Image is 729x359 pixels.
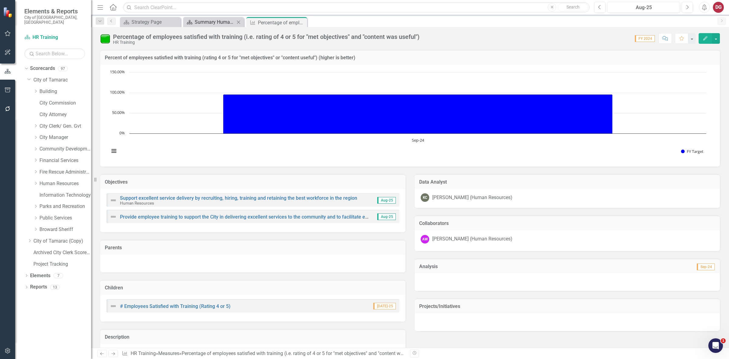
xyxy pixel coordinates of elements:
[39,215,91,222] a: Public Services
[122,18,179,26] a: Strategy Page
[105,245,401,250] h3: Parents
[566,5,580,9] span: Search
[419,221,715,226] h3: Collaborators
[53,273,63,278] div: 7
[105,285,401,291] h3: Children
[110,213,117,220] img: Not Defined
[24,34,85,41] a: HR Training
[39,169,91,176] a: Fire Rescue Administration
[432,236,512,243] div: [PERSON_NAME] (Human Resources)
[39,88,91,95] a: Building
[120,195,357,201] a: Support excellent service delivery by recruiting, hiring, training and retaining the best workfor...
[110,302,117,310] img: Not Defined
[113,33,419,40] div: Percentage of employees satisfied with training (i.e. rating of 4 or 5 for "met objectives" and "...
[105,334,401,340] h3: Description
[122,350,406,357] div: » »
[39,157,91,164] a: Financial Services
[110,197,117,204] img: Not Defined
[24,48,85,59] input: Search Below...
[419,264,567,269] h3: Analysis
[120,303,231,309] a: # Employees Satisfied with Training (Rating 4 or 5)
[132,18,179,26] div: Strategy Page
[105,55,715,60] h3: Percent of employees satisfied with training (rating 4 or 5 for "met objectives" or "content usef...
[3,7,14,18] img: ClearPoint Strategy
[258,19,306,26] div: Percentage of employees satisfied with training (i.e. rating of 4 or 5 for "met objectives" and "...
[182,350,423,356] div: Percentage of employees satisfied with training (i.e. rating of 4 or 5 for "met objectives" and "...
[721,338,726,343] span: 1
[419,179,715,185] h3: Data Analyst
[39,134,91,141] a: City Manager
[131,350,156,356] a: HR Training
[24,15,85,25] small: City of [GEOGRAPHIC_DATA], [GEOGRAPHIC_DATA]
[681,149,704,154] button: Show FY Target
[373,303,396,309] span: [DATE]-25
[39,226,91,233] a: Broward Sheriff
[106,69,709,161] svg: Interactive chart
[713,2,724,13] button: DG
[120,214,441,220] a: Provide employee training to support the City in delivering excellent services to the community a...
[609,4,678,11] div: Aug-25
[432,194,512,201] div: [PERSON_NAME] (Human Resources)
[24,8,85,15] span: Elements & Reports
[39,180,91,187] a: Human Resources
[185,18,235,26] a: Summary Human Resources - Program Descriptions (1710/1720)
[30,272,50,279] a: Elements
[113,40,419,45] div: HR Training
[158,350,179,356] a: Measures
[112,110,125,115] text: 50.00%
[223,94,613,133] path: Sep-24, 96. FY Target.
[30,65,55,72] a: Scorecards
[33,249,91,256] a: Archived City Clerk Scorecard
[419,304,715,309] h3: Projects/Initiatives
[607,2,680,13] button: Aug-25
[39,192,91,199] a: Information Technology
[30,284,47,291] a: Reports
[377,213,396,220] span: Aug-25
[50,285,60,290] div: 13
[123,2,590,13] input: Search ClearPoint...
[377,197,396,204] span: Aug-25
[110,69,125,74] text: 150.00%
[33,261,91,268] a: Project Tracking
[39,100,91,107] a: City Commission
[33,77,91,84] a: City of Tamarac
[119,130,125,136] text: 0%
[39,203,91,210] a: Parks and Recreation
[558,3,588,12] button: Search
[195,18,235,26] div: Summary Human Resources - Program Descriptions (1710/1720)
[421,193,429,202] div: KC
[635,35,655,42] span: FY 2024
[110,147,118,155] button: View chart menu, Chart
[106,69,714,161] div: Chart. Highcharts interactive chart.
[412,137,424,143] text: Sep-24
[39,123,91,130] a: City Clerk/ Gen. Gvt
[421,235,429,243] div: AW
[708,338,723,353] iframe: Intercom live chat
[120,201,154,205] small: Human Resources
[697,264,715,270] span: Sep-24
[58,66,68,71] div: 97
[39,111,91,118] a: City Attorney
[33,238,91,245] a: City of Tamarac (Copy)
[110,89,125,95] text: 100.00%
[100,34,110,43] img: Meets or exceeds target
[39,146,91,153] a: Community Development
[105,179,401,185] h3: Objectives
